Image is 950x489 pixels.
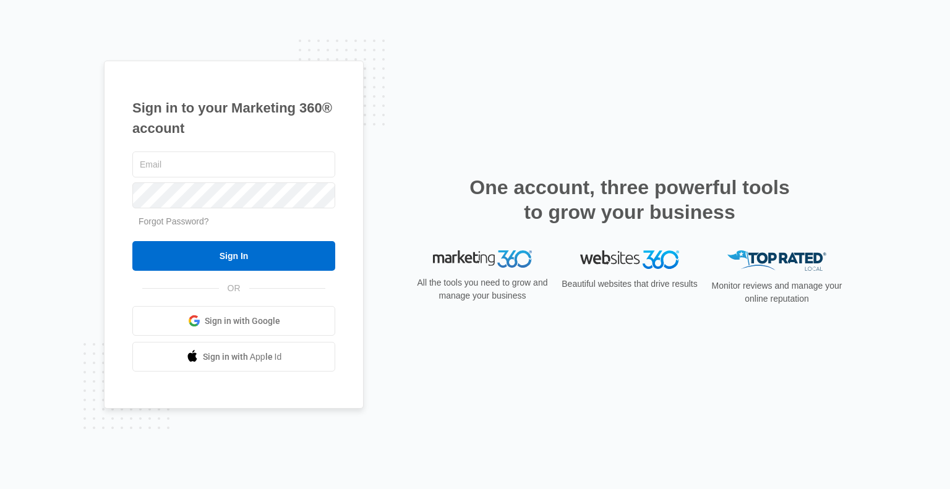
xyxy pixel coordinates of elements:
[219,282,249,295] span: OR
[132,342,335,372] a: Sign in with Apple Id
[132,98,335,138] h1: Sign in to your Marketing 360® account
[205,315,280,328] span: Sign in with Google
[132,241,335,271] input: Sign In
[132,306,335,336] a: Sign in with Google
[580,250,679,268] img: Websites 360
[132,151,335,177] input: Email
[203,351,282,364] span: Sign in with Apple Id
[433,250,532,268] img: Marketing 360
[466,175,794,224] h2: One account, three powerful tools to grow your business
[560,278,699,291] p: Beautiful websites that drive results
[727,250,826,271] img: Top Rated Local
[708,279,846,305] p: Monitor reviews and manage your online reputation
[413,276,552,302] p: All the tools you need to grow and manage your business
[139,216,209,226] a: Forgot Password?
